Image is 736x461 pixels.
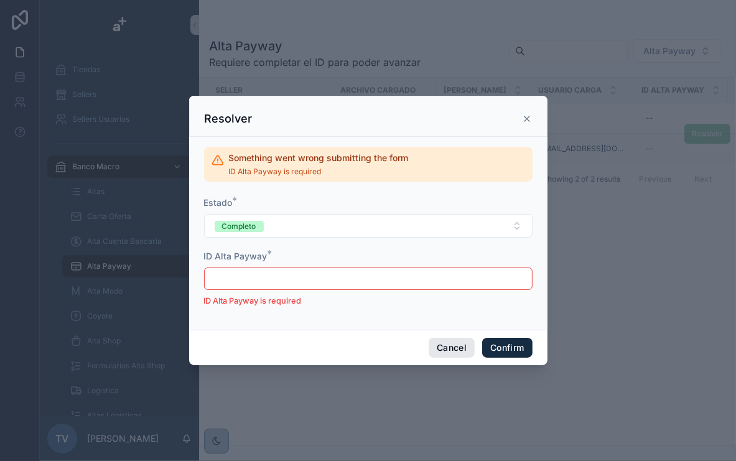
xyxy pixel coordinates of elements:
p: ID Alta Payway is required [204,295,533,307]
h2: Something went wrong submitting the form [229,152,409,164]
div: Completo [222,221,256,232]
button: Confirm [482,338,532,358]
button: Select Button [204,214,533,238]
h3: Resolver [205,111,253,126]
span: ID Alta Payway is required [229,167,409,177]
span: Estado [204,197,233,208]
button: Cancel [429,338,475,358]
span: ID Alta Payway [204,251,268,261]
